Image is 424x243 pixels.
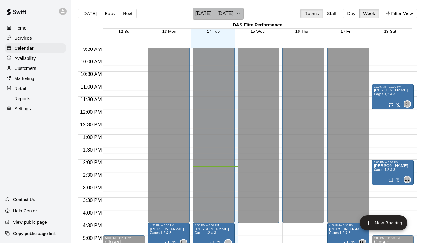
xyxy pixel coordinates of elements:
[374,161,412,164] div: 2:00 PM – 3:00 PM
[406,100,411,108] span: Donte Lindsay
[79,84,103,90] span: 11:00 AM
[162,29,176,34] button: 13 Mon
[81,185,103,190] span: 3:00 PM
[15,55,36,61] p: Availability
[119,9,136,18] button: Next
[79,97,103,102] span: 11:30 AM
[13,219,47,225] p: View public page
[15,106,31,112] p: Settings
[374,92,395,96] span: Cages 1,2 & 3
[329,231,351,234] span: Cages 1,2 & 3
[81,235,103,241] span: 5:00 PM
[13,230,56,237] p: Copy public page link
[406,176,411,183] span: Donte Lindsay
[382,9,417,18] button: Filter View
[15,25,26,31] p: Home
[5,54,66,63] a: Availability
[81,147,103,153] span: 1:30 PM
[343,9,359,18] button: Day
[15,75,34,82] p: Marketing
[15,85,26,92] p: Retail
[404,100,411,108] div: Donte Lindsay
[82,46,103,52] span: 9:30 AM
[101,9,119,18] button: Back
[15,35,32,41] p: Services
[103,22,412,28] div: D&S Elite Performance
[5,23,66,33] a: Home
[329,224,367,227] div: 4:30 PM – 5:30 PM
[300,9,323,18] button: Rooms
[118,29,131,34] button: 12 Sun
[195,231,216,234] span: Cages 1,2 & 3
[5,43,66,53] a: Calendar
[81,172,103,178] span: 2:30 PM
[193,8,244,20] button: [DATE] – [DATE]
[78,109,103,115] span: 12:00 PM
[5,104,66,113] a: Settings
[405,176,410,183] span: DL
[78,9,101,18] button: [DATE]
[15,45,34,51] p: Calendar
[295,29,308,34] button: 16 Thu
[5,64,66,73] a: Customers
[150,224,188,227] div: 4:30 PM – 5:30 PM
[81,135,103,140] span: 1:00 PM
[323,9,341,18] button: Staff
[250,29,265,34] button: 15 Wed
[81,160,103,165] span: 2:00 PM
[150,231,171,234] span: Cages 1,2 & 3
[79,59,103,64] span: 10:00 AM
[384,29,396,34] button: 18 Sat
[340,29,351,34] button: 17 Fri
[374,236,412,240] div: 5:00 PM – 11:59 PM
[388,178,393,183] span: Recurring event
[359,9,379,18] button: Week
[195,224,233,227] div: 4:30 PM – 5:30 PM
[81,223,103,228] span: 4:30 PM
[5,94,66,103] a: Reports
[388,102,393,107] span: Recurring event
[13,208,37,214] p: Help Center
[374,85,412,88] div: 11:00 AM – 12:00 PM
[15,65,36,72] p: Customers
[5,84,66,93] a: Retail
[405,101,410,107] span: DL
[404,176,411,183] div: Donte Lindsay
[374,168,395,171] span: Cages 1,2 & 3
[5,74,66,83] a: Marketing
[105,236,143,240] div: 5:00 PM – 11:59 PM
[15,95,30,102] p: Reports
[81,198,103,203] span: 3:30 PM
[195,9,234,18] h6: [DATE] – [DATE]
[81,210,103,216] span: 4:00 PM
[79,72,103,77] span: 10:30 AM
[13,196,35,203] p: Contact Us
[360,215,407,230] button: add
[78,122,103,127] span: 12:30 PM
[372,160,414,185] div: 2:00 PM – 3:00 PM: Cages 1,2 & 3
[207,29,220,34] button: 14 Tue
[372,84,414,109] div: 11:00 AM – 12:00 PM: Cages 1,2 & 3
[5,33,66,43] a: Services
